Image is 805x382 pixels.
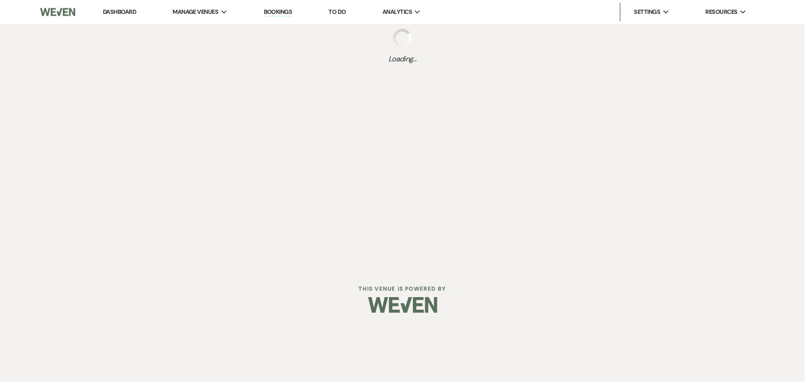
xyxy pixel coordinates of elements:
img: Weven Logo [40,2,75,22]
img: Weven Logo [368,289,437,321]
span: Resources [706,7,738,17]
span: Analytics [382,7,412,17]
span: Manage Venues [173,7,218,17]
span: Loading... [388,54,417,65]
a: Bookings [264,8,292,17]
a: Dashboard [103,8,136,16]
img: loading spinner [393,29,411,47]
a: To Do [329,8,346,16]
span: Settings [634,7,661,17]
